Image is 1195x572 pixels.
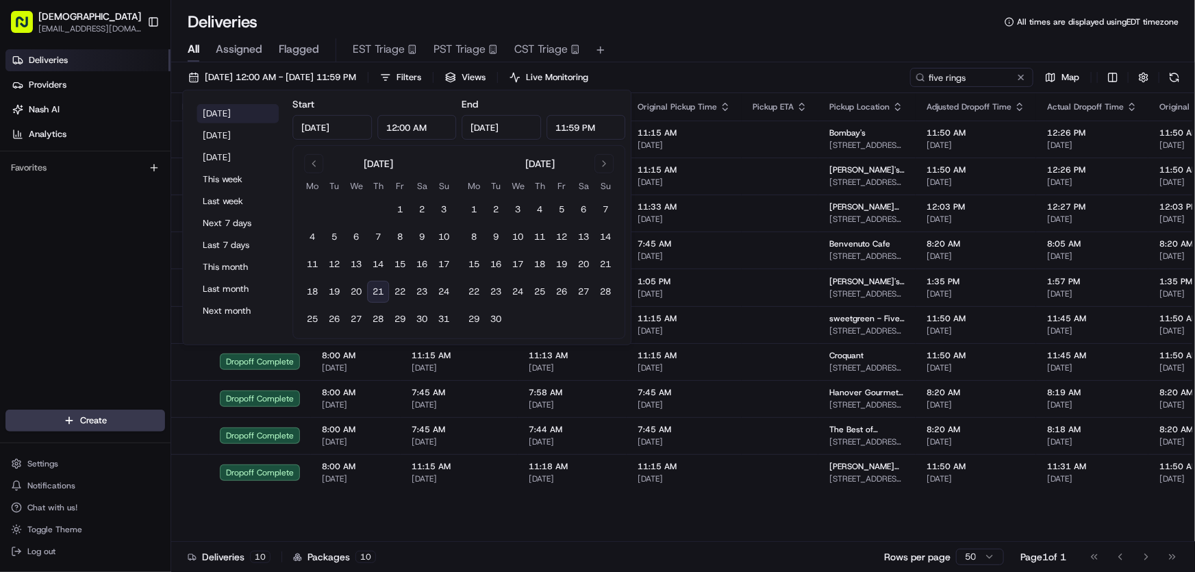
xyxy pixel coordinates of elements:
[14,14,41,41] img: Nash
[638,473,731,484] span: [DATE]
[594,179,616,193] th: Sunday
[301,308,323,330] button: 25
[927,238,1025,249] span: 8:20 AM
[5,49,171,71] a: Deliveries
[927,214,1025,225] span: [DATE]
[485,226,507,248] button: 9
[638,251,731,262] span: [DATE]
[526,71,588,84] span: Live Monitoring
[927,276,1025,287] span: 1:35 PM
[573,179,594,193] th: Saturday
[345,253,367,275] button: 13
[927,201,1025,212] span: 12:03 PM
[829,201,905,212] span: [PERSON_NAME] The Steakhouse - WTC
[594,154,614,173] button: Go to next month
[47,131,225,145] div: Start new chat
[197,236,279,255] button: Last 7 days
[14,55,249,77] p: Welcome 👋
[27,199,105,212] span: Knowledge Base
[188,41,199,58] span: All
[829,288,905,299] span: [STREET_ADDRESS][US_STATE]
[411,281,433,303] button: 23
[1047,288,1137,299] span: [DATE]
[322,350,390,361] span: 8:00 AM
[753,101,794,112] span: Pickup ETA
[638,362,731,373] span: [DATE]
[529,424,616,435] span: 7:44 AM
[29,103,60,116] span: Nash AI
[1047,276,1137,287] span: 1:57 PM
[485,253,507,275] button: 16
[5,476,165,495] button: Notifications
[638,325,731,336] span: [DATE]
[412,473,507,484] span: [DATE]
[529,362,616,373] span: [DATE]
[1047,177,1137,188] span: [DATE]
[250,551,271,563] div: 10
[389,226,411,248] button: 8
[367,226,389,248] button: 7
[323,226,345,248] button: 5
[97,232,166,243] a: Powered byPylon
[638,424,731,435] span: 7:45 AM
[322,473,390,484] span: [DATE]
[301,179,323,193] th: Monday
[5,5,142,38] button: [DEMOGRAPHIC_DATA][EMAIL_ADDRESS][DOMAIN_NAME]
[188,550,271,564] div: Deliveries
[367,281,389,303] button: 21
[1047,127,1137,138] span: 12:26 PM
[412,350,507,361] span: 11:15 AM
[463,199,485,221] button: 1
[927,127,1025,138] span: 11:50 AM
[27,524,82,535] span: Toggle Theme
[5,99,171,121] a: Nash AI
[29,54,68,66] span: Deliveries
[551,226,573,248] button: 12
[927,350,1025,361] span: 11:50 AM
[638,140,731,151] span: [DATE]
[829,251,905,262] span: [STREET_ADDRESS][US_STATE]
[503,68,594,87] button: Live Monitoring
[389,179,411,193] th: Friday
[439,68,492,87] button: Views
[5,498,165,517] button: Chat with us!
[927,362,1025,373] span: [DATE]
[463,308,485,330] button: 29
[638,164,731,175] span: 11:15 AM
[367,308,389,330] button: 28
[573,226,594,248] button: 13
[412,387,507,398] span: 7:45 AM
[638,313,731,324] span: 11:15 AM
[463,226,485,248] button: 8
[389,308,411,330] button: 29
[507,253,529,275] button: 17
[411,179,433,193] th: Saturday
[829,101,890,112] span: Pickup Location
[594,226,616,248] button: 14
[412,461,507,472] span: 11:15 AM
[1047,214,1137,225] span: [DATE]
[345,226,367,248] button: 6
[462,115,541,140] input: Date
[116,200,127,211] div: 💻
[829,399,905,410] span: [STREET_ADDRESS][US_STATE]
[1020,550,1066,564] div: Page 1 of 1
[1165,68,1184,87] button: Refresh
[529,350,616,361] span: 11:13 AM
[1047,461,1137,472] span: 11:31 AM
[411,253,433,275] button: 16
[829,177,905,188] span: [STREET_ADDRESS][US_STATE]
[27,546,55,557] span: Log out
[323,253,345,275] button: 12
[433,41,486,58] span: PST Triage
[197,126,279,145] button: [DATE]
[322,436,390,447] span: [DATE]
[1047,350,1137,361] span: 11:45 AM
[551,179,573,193] th: Friday
[367,253,389,275] button: 14
[829,461,905,472] span: [PERSON_NAME] The Steakhouse - WTC
[412,436,507,447] span: [DATE]
[829,140,905,151] span: [STREET_ADDRESS][US_STATE]
[197,170,279,189] button: This week
[829,313,905,324] span: sweetgreen - Five Rings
